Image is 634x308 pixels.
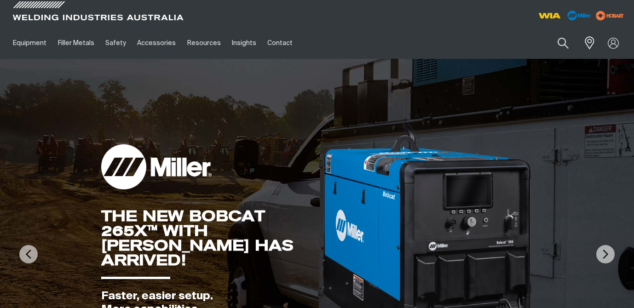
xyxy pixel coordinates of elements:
[536,32,579,54] input: Product name or item number...
[548,32,579,54] button: Search products
[226,27,262,59] a: Insights
[100,27,132,59] a: Safety
[52,27,99,59] a: Filler Metals
[593,9,627,23] img: miller
[182,27,226,59] a: Resources
[596,245,615,263] img: NextArrow
[19,245,38,263] img: PrevArrow
[7,27,52,59] a: Equipment
[101,209,321,268] div: THE NEW BOBCAT 265X™ WITH [PERSON_NAME] HAS ARRIVED!
[132,27,181,59] a: Accessories
[262,27,298,59] a: Contact
[7,27,472,59] nav: Main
